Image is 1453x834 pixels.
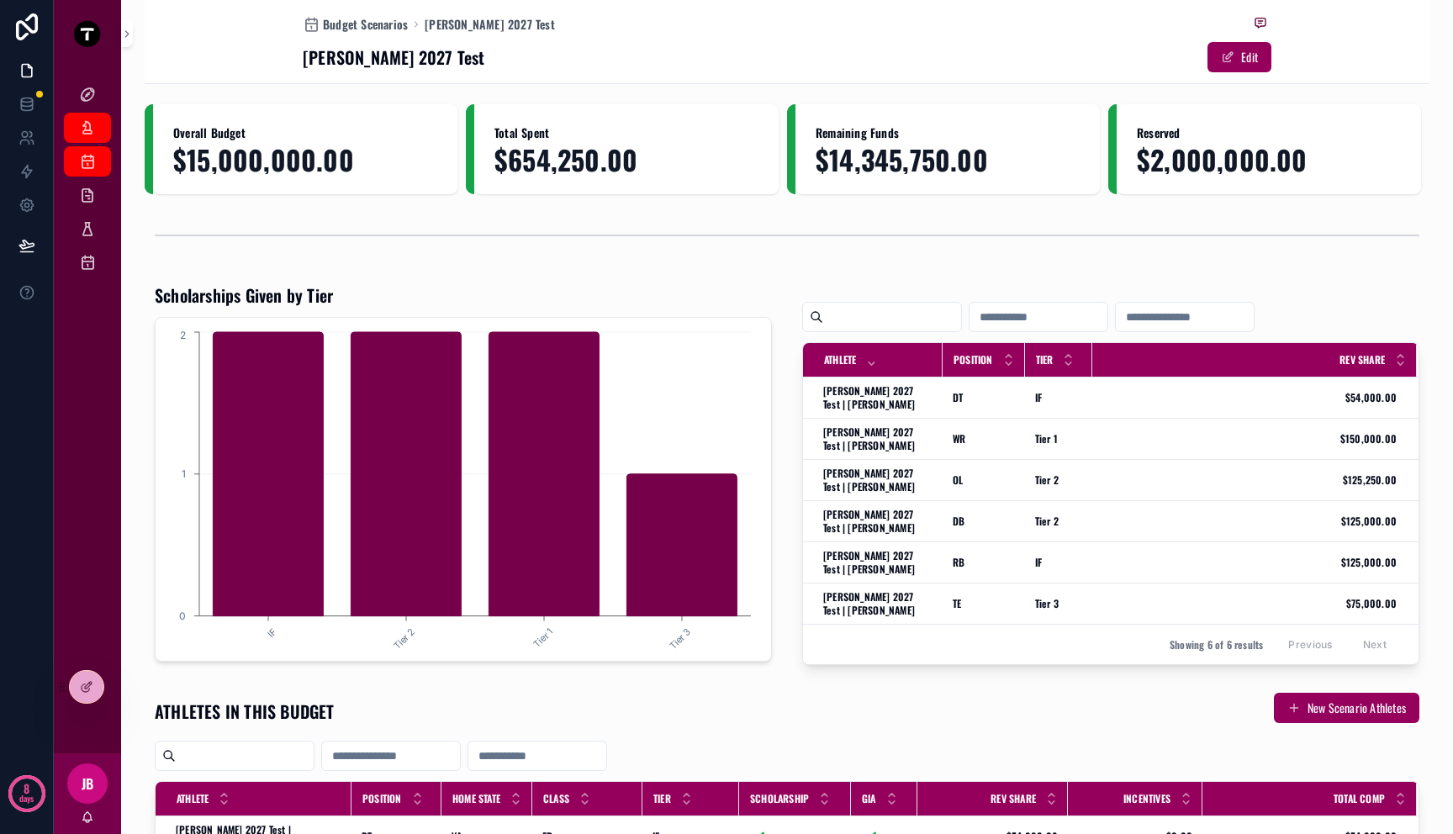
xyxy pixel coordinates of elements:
a: DT [953,391,1015,404]
h1: ATHLETES IN THIS BUDGET [155,699,335,723]
span: $14,345,750.00 [816,145,1080,174]
p: days [19,787,34,810]
span: Rev Share [1339,353,1385,367]
a: OL [953,473,1015,487]
text: Tier 1 [531,625,555,650]
span: OL [953,473,963,487]
span: JB [82,773,93,794]
span: $2,000,000.00 [1137,145,1401,174]
a: Tier 2 [1035,473,1082,487]
span: TE [953,597,961,610]
a: RB [953,556,1015,569]
a: [PERSON_NAME] 2027 Test | [PERSON_NAME] [823,508,933,535]
a: WR [953,432,1015,446]
a: TE [953,597,1015,610]
span: Budget Scenarios [323,16,408,33]
span: Tier 1 [1035,432,1058,446]
a: [PERSON_NAME] 2027 Test | [PERSON_NAME] [823,425,933,452]
a: Tier 3 [1035,597,1082,610]
a: Tier 2 [1035,515,1082,528]
span: Tier [1036,353,1054,367]
text: IF [265,625,279,640]
span: Position [954,353,993,367]
a: Budget Scenarios [303,16,408,33]
div: scrollable content [54,67,121,299]
h1: Scholarships Given by Tier [155,283,333,307]
tspan: 2 [180,329,186,341]
button: Edit [1207,42,1271,72]
span: Showing 6 of 6 results [1170,638,1263,652]
text: Tier 3 [667,625,693,652]
span: DT [953,391,963,404]
span: Tier [653,792,671,805]
span: $654,250.00 [494,145,758,174]
a: [PERSON_NAME] 2027 Test | [PERSON_NAME] [823,549,933,576]
a: DB [953,515,1015,528]
span: Tier 2 [1035,515,1059,528]
span: GIA [862,792,876,805]
a: [PERSON_NAME] 2027 Test | [PERSON_NAME] [823,384,933,411]
span: Rev Share [991,792,1036,805]
span: Overall Budget [173,124,437,141]
img: App logo [74,20,101,47]
a: [PERSON_NAME] 2027 Test | [PERSON_NAME] [823,467,933,494]
span: IF [1035,556,1042,569]
span: Tier 3 [1035,597,1059,610]
a: $125,000.00 [1093,515,1397,528]
a: [PERSON_NAME] 2027 Test | [PERSON_NAME] [823,590,933,617]
a: $75,000.00 [1093,597,1397,610]
a: $125,000.00 [1093,556,1397,569]
a: [PERSON_NAME] 2027 Test [425,16,555,33]
div: chart [166,328,761,651]
text: Tier 2 [391,625,417,652]
span: Tier 2 [1035,473,1059,487]
a: Tier 1 [1035,432,1082,446]
a: $150,000.00 [1093,432,1397,446]
span: Athlete [824,353,856,367]
tspan: 1 [182,467,186,480]
span: Total Comp [1334,792,1385,805]
span: Total Spent [494,124,758,141]
span: Position [362,792,402,805]
span: IF [1035,391,1042,404]
span: DB [953,515,964,528]
span: Incentives [1123,792,1170,805]
span: RB [953,556,964,569]
span: Athlete [177,792,209,805]
a: IF [1035,391,1082,404]
p: 8 [24,780,29,797]
a: $125,250.00 [1093,473,1397,487]
span: Scholarship [750,792,809,805]
span: Reserved [1137,124,1401,141]
span: $15,000,000.00 [173,145,437,174]
span: WR [953,432,965,446]
tspan: 0 [179,610,186,622]
a: IF [1035,556,1082,569]
h1: [PERSON_NAME] 2027 Test [303,45,485,69]
span: Remaining Funds [816,124,1080,141]
span: Home State [452,792,500,805]
a: $54,000.00 [1093,391,1397,404]
span: Class [543,792,569,805]
button: New Scenario Athletes [1274,693,1419,723]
